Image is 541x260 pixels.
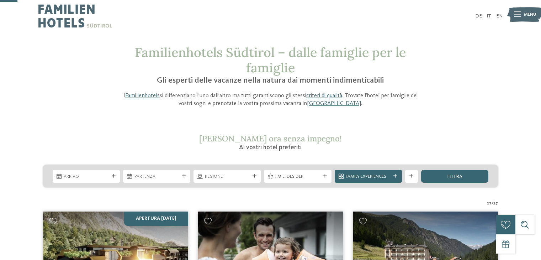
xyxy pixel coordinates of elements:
a: criteri di qualità [306,93,342,99]
span: Familienhotels Südtirol – dalle famiglie per le famiglie [135,44,406,76]
a: IT [487,14,491,19]
span: 27 [487,200,492,207]
span: I miei desideri [275,173,320,180]
p: I si differenziano l’uno dall’altro ma tutti garantiscono gli stessi . Trovate l’hotel per famigl... [118,92,423,108]
span: Gli esperti delle vacanze nella natura dai momenti indimenticabili [157,77,384,84]
span: Arrivo [64,173,108,180]
span: Partenza [134,173,179,180]
span: 27 [493,200,498,207]
a: EN [496,14,503,19]
a: DE [475,14,482,19]
span: Menu [524,11,536,18]
span: / [492,200,493,207]
span: [PERSON_NAME] ora senza impegno! [199,133,342,144]
span: Family Experiences [346,173,391,180]
span: filtra [447,174,462,179]
a: Familienhotels [125,93,160,99]
span: Regione [205,173,250,180]
a: [GEOGRAPHIC_DATA] [307,101,361,106]
span: Ai vostri hotel preferiti [239,144,302,151]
